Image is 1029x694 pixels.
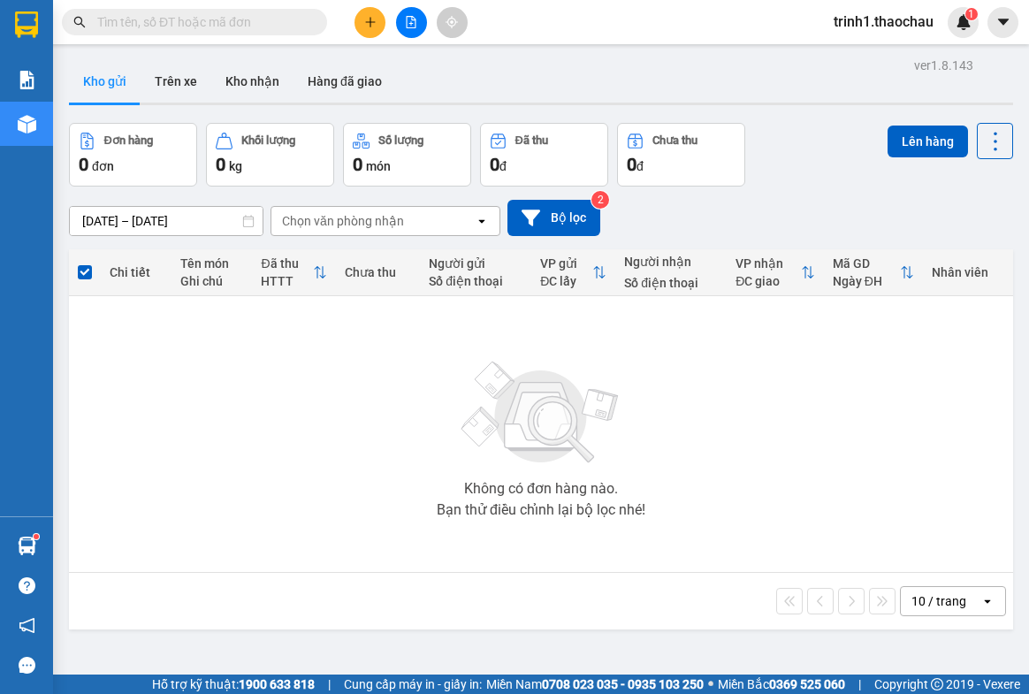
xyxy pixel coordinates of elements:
img: logo-vxr [15,11,38,38]
svg: open [980,594,995,608]
span: 0 [490,154,499,175]
div: HTTT [261,274,313,288]
span: notification [19,617,35,634]
span: question-circle [19,577,35,594]
span: message [19,657,35,674]
div: Người nhận [624,255,718,269]
span: | [858,675,861,694]
div: Đã thu [515,134,548,147]
div: Mã GD [833,256,900,271]
button: Chưa thu0đ [617,123,745,187]
span: 0 [627,154,636,175]
button: Đã thu0đ [480,123,608,187]
input: Select a date range. [70,207,263,235]
span: plus [364,16,377,28]
img: warehouse-icon [18,537,36,555]
th: Toggle SortBy [252,249,336,296]
button: Trên xe [141,60,211,103]
button: Bộ lọc [507,200,600,236]
div: Chi tiết [110,265,163,279]
button: plus [354,7,385,38]
span: | [328,675,331,694]
img: icon-new-feature [956,14,972,30]
input: Tìm tên, số ĐT hoặc mã đơn [97,12,306,32]
span: 0 [79,154,88,175]
div: ver 1.8.143 [914,56,973,75]
img: warehouse-icon [18,115,36,133]
div: Tên món [180,256,243,271]
div: Chưa thu [652,134,697,147]
span: 0 [216,154,225,175]
div: 10 / trang [911,592,966,610]
span: món [366,159,391,173]
span: Hỗ trợ kỹ thuật: [152,675,315,694]
button: Số lượng0món [343,123,471,187]
div: VP gửi [540,256,592,271]
span: Cung cấp máy in - giấy in: [344,675,482,694]
div: Chưa thu [345,265,411,279]
div: Nhân viên [932,265,1004,279]
span: search [73,16,86,28]
span: caret-down [995,14,1011,30]
div: Ngày ĐH [833,274,900,288]
div: Người gửi [429,256,522,271]
div: Số lượng [378,134,423,147]
div: Chọn văn phòng nhận [282,212,404,230]
span: 1 [968,8,974,20]
button: Kho gửi [69,60,141,103]
div: Ghi chú [180,274,243,288]
button: file-add [396,7,427,38]
button: Khối lượng0kg [206,123,334,187]
span: Miền Bắc [718,675,845,694]
strong: 1900 633 818 [239,677,315,691]
button: caret-down [987,7,1018,38]
button: Lên hàng [888,126,968,157]
div: Không có đơn hàng nào. [464,482,618,496]
div: Bạn thử điều chỉnh lại bộ lọc nhé! [437,503,645,517]
th: Toggle SortBy [531,249,615,296]
sup: 2 [591,191,609,209]
span: Miền Nam [486,675,704,694]
div: Khối lượng [241,134,295,147]
svg: open [475,214,489,228]
span: trinh1.thaochau [819,11,948,33]
img: solution-icon [18,71,36,89]
button: Hàng đã giao [293,60,396,103]
span: 0 [353,154,362,175]
span: đơn [92,159,114,173]
img: svg+xml;base64,PHN2ZyBjbGFzcz0ibGlzdC1wbHVnX19zdmciIHhtbG5zPSJodHRwOi8vd3d3LnczLm9yZy8yMDAwL3N2Zy... [453,351,629,475]
span: đ [499,159,507,173]
span: kg [229,159,242,173]
div: Số điện thoại [624,276,718,290]
span: aim [446,16,458,28]
span: đ [636,159,644,173]
div: VP nhận [736,256,800,271]
button: Kho nhận [211,60,293,103]
button: Đơn hàng0đơn [69,123,197,187]
div: Đã thu [261,256,313,271]
sup: 1 [34,534,39,539]
span: ⚪️ [708,681,713,688]
strong: 0708 023 035 - 0935 103 250 [542,677,704,691]
th: Toggle SortBy [727,249,823,296]
span: copyright [931,678,943,690]
button: aim [437,7,468,38]
th: Toggle SortBy [824,249,923,296]
div: Đơn hàng [104,134,153,147]
div: ĐC lấy [540,274,592,288]
span: file-add [405,16,417,28]
div: ĐC giao [736,274,800,288]
strong: 0369 525 060 [769,677,845,691]
sup: 1 [965,8,978,20]
div: Số điện thoại [429,274,522,288]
